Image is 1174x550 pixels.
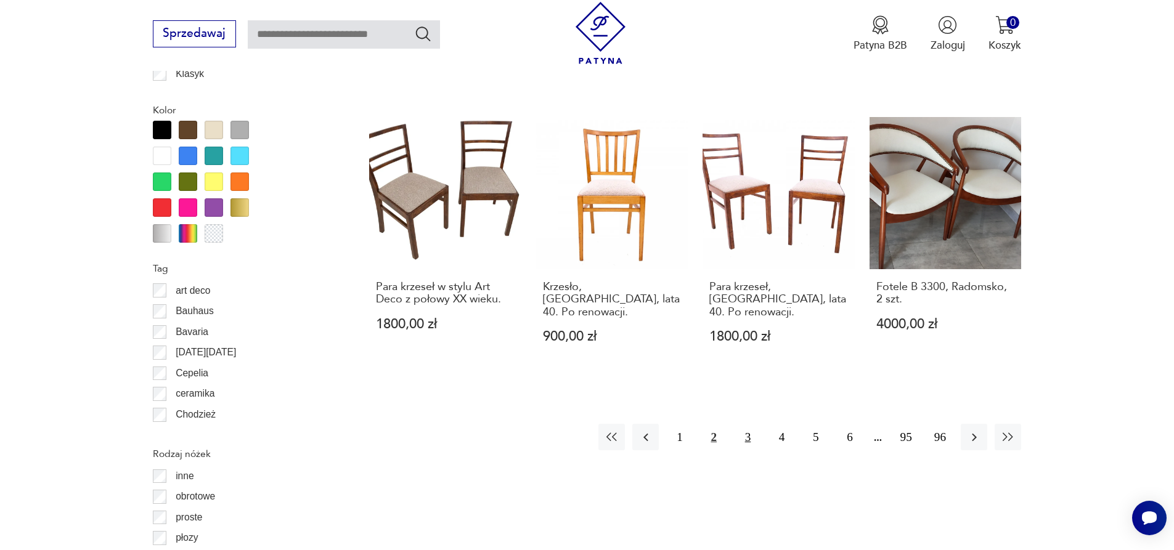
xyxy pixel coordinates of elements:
p: 900,00 zł [543,330,682,343]
a: Krzesło, Polska, lata 40. Po renowacji.Krzesło, [GEOGRAPHIC_DATA], lata 40. Po renowacji.900,00 zł [536,117,688,372]
button: Sprzedawaj [153,20,236,47]
p: Kolor [153,102,334,118]
h3: Fotele B 3300, Radomsko, 2 szt. [876,281,1015,306]
h3: Krzesło, [GEOGRAPHIC_DATA], lata 40. Po renowacji. [543,281,682,318]
button: Szukaj [414,25,432,42]
p: 4000,00 zł [876,318,1015,331]
p: Klasyk [176,66,204,82]
p: Bavaria [176,324,208,340]
img: Patyna - sklep z meblami i dekoracjami vintage [569,2,632,64]
p: Zaloguj [931,38,965,52]
a: Ikona medaluPatyna B2B [854,15,907,52]
p: proste [176,509,202,525]
p: art deco [176,283,210,299]
h3: Para krzeseł w stylu Art Deco z połowy XX wieku. [376,281,515,306]
a: Fotele B 3300, Radomsko, 2 szt.Fotele B 3300, Radomsko, 2 szt.4000,00 zł [870,117,1022,372]
img: Ikonka użytkownika [938,15,957,34]
button: 96 [927,424,953,450]
a: Sprzedawaj [153,30,236,39]
p: Cepelia [176,365,208,381]
p: 1800,00 zł [376,318,515,331]
img: Ikona koszyka [995,15,1014,34]
p: Tag [153,261,334,277]
button: 4 [768,424,795,450]
p: ceramika [176,386,214,402]
button: 1 [666,424,693,450]
a: Para krzeseł w stylu Art Deco z połowy XX wieku.Para krzeseł w stylu Art Deco z połowy XX wieku.1... [369,117,521,372]
button: Patyna B2B [854,15,907,52]
p: [DATE][DATE] [176,344,236,360]
img: Ikona medalu [871,15,890,34]
button: 3 [735,424,761,450]
button: 95 [893,424,919,450]
p: Rodzaj nóżek [153,446,334,462]
button: 6 [836,424,863,450]
p: Ćmielów [176,427,213,443]
iframe: Smartsupp widget button [1132,501,1167,535]
p: Bauhaus [176,303,214,319]
p: Koszyk [989,38,1021,52]
a: Para krzeseł, Polska, lata 40. Po renowacji.Para krzeseł, [GEOGRAPHIC_DATA], lata 40. Po renowacj... [703,117,855,372]
p: Patyna B2B [854,38,907,52]
button: Zaloguj [931,15,965,52]
button: 0Koszyk [989,15,1021,52]
h3: Para krzeseł, [GEOGRAPHIC_DATA], lata 40. Po renowacji. [709,281,848,318]
p: inne [176,468,194,484]
p: Chodzież [176,406,216,423]
div: 0 [1006,16,1019,29]
p: płozy [176,530,198,546]
button: 2 [701,424,727,450]
p: obrotowe [176,488,215,504]
button: 5 [802,424,829,450]
p: 1800,00 zł [709,330,848,343]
